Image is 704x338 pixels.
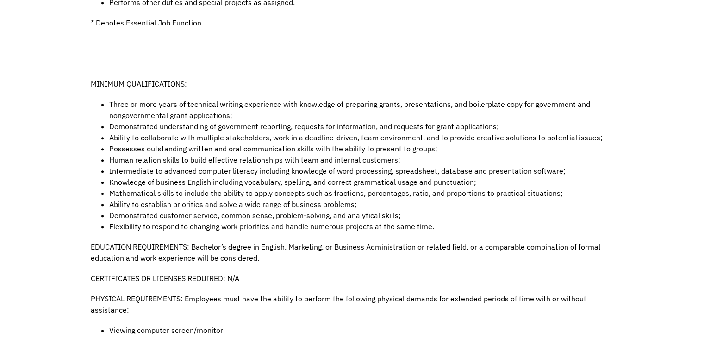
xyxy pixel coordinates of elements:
p: MINIMUM QUALIFICATIONS: [91,78,614,89]
p: * Denotes Essential Job Function [91,17,614,28]
p: EDUCATION REQUIREMENTS: Bachelor’s degree in English, Marketing, or Business Administration or re... [91,241,614,263]
li: Intermediate to advanced computer literacy including knowledge of word processing, spreadsheet, d... [109,165,614,176]
li: Three or more years of technical writing experience with knowledge of preparing grants, presentat... [109,99,614,121]
li: Flexibility to respond to changing work priorities and handle numerous projects at the same time. [109,221,614,232]
li: Ability to collaborate with multiple stakeholders, work in a deadline-driven, team environment, a... [109,132,614,143]
li: Demonstrated customer service, common sense, problem-solving, and analytical skills; [109,210,614,221]
li: Possesses outstanding written and oral communication skills with the ability to present to groups; [109,143,614,154]
p: CERTIFICATES OR LICENSES REQUIRED: N/A [91,273,614,284]
li: Human relation skills to build effective relationships with team and internal customers; [109,154,614,165]
li: Knowledge of business English including vocabulary, spelling, and correct grammatical usage and p... [109,176,614,188]
li: Mathematical skills to include the ability to apply concepts such as fractions, percentages, rati... [109,188,614,199]
p: PHYSICAL REQUIREMENTS: Employees must have the ability to perform the following physical demands ... [91,293,614,315]
li: Viewing computer screen/monitor [109,325,614,336]
li: Demonstrated understanding of government reporting, requests for information, and requests for gr... [109,121,614,132]
li: Ability to establish priorities and solve a wide range of business problems; [109,199,614,210]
